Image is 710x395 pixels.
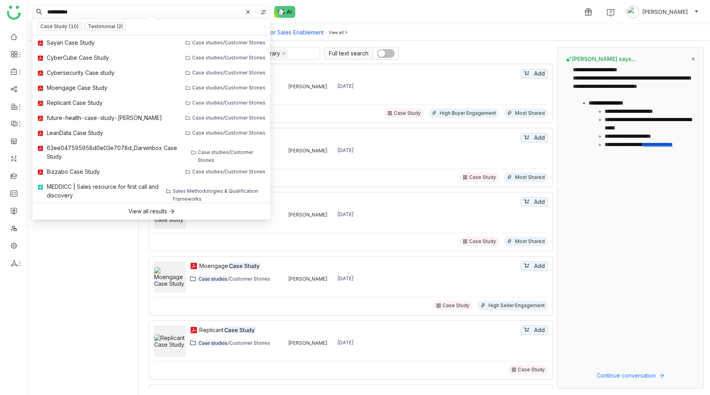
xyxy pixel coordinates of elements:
img: ask-buddy-normal.svg [274,6,296,18]
div: Most Shared [515,238,545,245]
a: Moengage Case StudyCase studies/Customer Stories [32,80,270,95]
div: future-health-case-study-[PERSON_NAME] [47,114,162,122]
em: Case studies [198,340,228,346]
img: pdf.svg [37,40,44,46]
div: [PERSON_NAME] [288,148,328,154]
div: [PERSON_NAME] [288,276,328,282]
a: CybersecurityCase study [199,197,519,206]
a: SayariCase Study [199,69,519,78]
a: CyberCubeCase Study [199,133,519,142]
em: Case studies [198,276,228,282]
div: [DATE] [337,147,354,154]
button: [PERSON_NAME] [625,6,700,18]
div: /Customer Stories [198,340,270,346]
div: Bizzabo Case Study [47,167,100,176]
img: pdf.svg [37,100,44,106]
div: View all [329,30,348,35]
img: search-type.svg [260,9,267,15]
div: Case Study [518,367,545,373]
div: Case studies/Customer Stories [192,168,265,176]
a: Cybersecurity Case studyCase studies/Customer Stories [32,65,270,80]
a: 63ee047595958d0e03e7078d_Darwinbox Case StudyCase studies/Customer Stories [32,141,270,164]
a: ReplicantCase Study [199,326,519,334]
span: Add [534,69,545,78]
div: [PERSON_NAME] [288,340,328,346]
div: View all results [128,207,167,216]
div: Most Shared [515,174,545,180]
div: Case studies/Customer Stories [192,54,265,62]
button: Add [521,133,548,142]
div: Case studies/Customer Stories [192,99,265,107]
span: Add [534,262,545,270]
div: High Buyer Engagement [440,110,496,116]
div: Case studies/Customer Stories [192,84,265,92]
span: Add [534,133,545,142]
div: Moengage Case Study [47,84,107,92]
img: pdf.svg [37,55,44,61]
span: Add [534,197,545,206]
span: [PERSON_NAME] [642,8,688,16]
span: Add [534,326,545,334]
img: buddy-says [565,56,572,63]
div: Case studies/Customer Stories [192,129,265,137]
div: CyberCube Case Study [47,53,109,62]
img: 684a9a0bde261c4b36a3c9f0 [280,147,286,154]
img: Replicant Case Study [154,334,186,348]
div: LeanData Case Study [47,129,103,137]
img: 684a9a0bde261c4b36a3c9f0 [280,83,286,89]
img: logo [7,6,21,20]
div: Cybersecurity Case study [47,68,115,77]
div: Moengage [199,262,519,270]
button: Add [521,261,548,271]
div: Library [262,49,280,58]
div: Cybersecurity [199,197,519,206]
div: 63ee047595958d0e03e7078d_Darwinbox Case Study [47,144,183,161]
button: Add [521,325,548,335]
img: pdf.svg [37,85,44,91]
img: avatar [626,6,639,18]
em: Case Study [228,262,260,269]
div: [PERSON_NAME] [288,212,328,218]
img: 684a9a0bde261c4b36a3c9f0 [280,340,286,346]
img: help.svg [607,9,615,17]
div: Replicant [199,326,519,334]
nz-tag: Testimonial (2) [85,22,126,31]
a: Replicant Case StudyCase studies/Customer Stories [32,95,270,110]
div: Case Study [394,110,421,116]
img: pdf.svg [37,145,44,152]
img: pdf.svg [37,169,44,175]
img: pdf.svg [190,326,198,334]
div: [DATE] [337,211,354,218]
nz-tag: Case Study (10) [37,22,82,31]
a: Case Study for Sales Enablement [237,29,324,36]
div: Sayari [199,69,519,78]
button: Add [521,69,548,78]
img: article.svg [37,184,44,190]
div: High Seller Engagement [489,302,545,309]
div: Replicant Case Study [47,99,103,107]
span: Continue conversation [597,371,656,380]
span: Full text search [324,47,373,60]
a: future-health-case-study-[PERSON_NAME]Case studies/Customer Stories [32,110,270,125]
div: Case studies/Customer Stories [198,148,265,156]
img: 684a9a0bde261c4b36a3c9f0 [280,211,286,218]
div: MEDDICC | Sales resource for first call and discovery [47,182,159,200]
a: MoengageCase Study [199,262,519,270]
img: 684a9a0bde261c4b36a3c9f0 [280,275,286,282]
div: Sayari Case Study [47,38,95,47]
div: Sales Methodologies & Qualification Frameworks [173,187,265,195]
a: Sayari Case StudyCase studies/Customer Stories [32,35,270,50]
img: pdf.svg [190,262,198,270]
div: [DATE] [337,83,354,89]
img: pdf.svg [37,70,44,76]
img: pdf.svg [37,115,44,122]
div: Case studies/Customer Stories [192,114,265,122]
nz-select-item: Library [259,49,288,58]
a: LeanData Case StudyCase studies/Customer Stories [32,125,270,141]
div: Case studies/Customer Stories [192,39,265,47]
a: Bizzabo Case StudyCase studies/Customer Stories [32,164,270,179]
button: Add [521,197,548,207]
div: Case Study [469,238,496,245]
div: [PERSON_NAME] [288,84,328,89]
img: Moengage Case Study [154,267,186,287]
